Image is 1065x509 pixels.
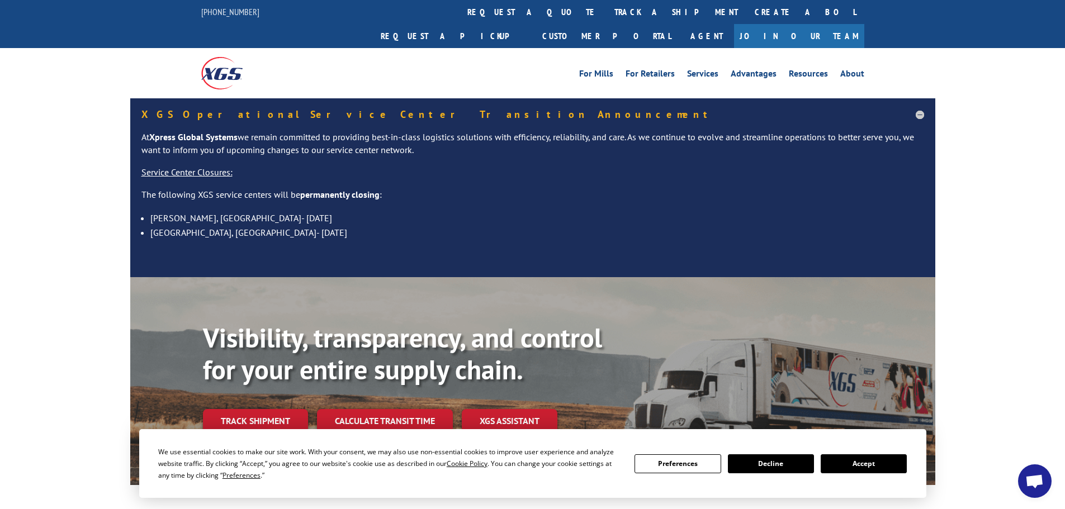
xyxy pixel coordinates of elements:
[141,131,924,167] p: At we remain committed to providing best-in-class logistics solutions with efficiency, reliabilit...
[447,459,487,468] span: Cookie Policy
[679,24,734,48] a: Agent
[734,24,864,48] a: Join Our Team
[141,188,924,211] p: The following XGS service centers will be :
[372,24,534,48] a: Request a pickup
[149,131,238,142] strong: Xpress Global Systems
[203,320,602,387] b: Visibility, transparency, and control for your entire supply chain.
[223,470,261,480] span: Preferences
[728,454,814,473] button: Decline
[1018,464,1052,498] a: Open chat
[789,69,828,82] a: Resources
[462,409,557,433] a: XGS ASSISTANT
[635,454,721,473] button: Preferences
[150,211,924,225] li: [PERSON_NAME], [GEOGRAPHIC_DATA]- [DATE]
[141,167,233,178] u: Service Center Closures:
[687,69,718,82] a: Services
[317,409,453,433] a: Calculate transit time
[300,189,380,200] strong: permanently closing
[626,69,675,82] a: For Retailers
[731,69,777,82] a: Advantages
[158,446,621,481] div: We use essential cookies to make our site work. With your consent, we may also use non-essential ...
[201,6,259,17] a: [PHONE_NUMBER]
[139,429,926,498] div: Cookie Consent Prompt
[150,225,924,240] li: [GEOGRAPHIC_DATA], [GEOGRAPHIC_DATA]- [DATE]
[840,69,864,82] a: About
[203,409,308,432] a: Track shipment
[534,24,679,48] a: Customer Portal
[141,110,924,120] h5: XGS Operational Service Center Transition Announcement
[579,69,613,82] a: For Mills
[821,454,907,473] button: Accept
